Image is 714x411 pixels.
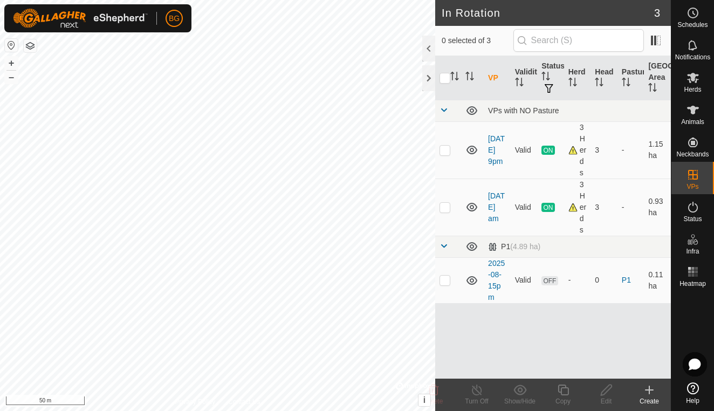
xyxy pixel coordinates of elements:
th: Validity [511,56,538,100]
th: Head [591,56,617,100]
h2: In Rotation [442,6,654,19]
span: Herds [684,86,701,93]
div: P1 [488,242,540,251]
p-sorticon: Activate to sort [595,79,603,88]
th: Status [537,56,564,100]
td: Valid [511,121,538,179]
span: Neckbands [676,151,709,157]
span: Schedules [677,22,708,28]
div: 3 Herds [568,122,587,179]
td: 0.11 ha [644,257,671,303]
div: Copy [541,396,585,406]
p-sorticon: Activate to sort [450,73,459,82]
img: Gallagher Logo [13,9,148,28]
span: (4.89 ha) [510,242,540,251]
p-sorticon: Activate to sort [465,73,474,82]
button: Reset Map [5,39,18,52]
a: P1 [622,276,631,284]
td: 1.15 ha [644,121,671,179]
div: Edit [585,396,628,406]
span: Help [686,398,699,404]
a: [DATE] am [488,191,505,223]
span: ON [541,146,554,155]
a: [DATE] 9pm [488,134,505,166]
span: 3 [654,5,660,21]
span: Heatmap [679,280,706,287]
div: 3 Herds [568,179,587,236]
th: Pasture [617,56,644,100]
p-sorticon: Activate to sort [515,79,524,88]
td: - [617,121,644,179]
p-sorticon: Activate to sort [568,79,577,88]
td: - [617,179,644,236]
a: Contact Us [228,397,260,407]
td: Valid [511,257,538,303]
span: i [423,395,425,405]
button: Map Layers [24,39,37,52]
td: 0.93 ha [644,179,671,236]
div: - [568,275,587,286]
span: Notifications [675,54,710,60]
th: VP [484,56,511,100]
p-sorticon: Activate to sort [541,73,550,82]
button: + [5,57,18,70]
span: OFF [541,276,558,285]
span: 0 selected of 3 [442,35,513,46]
td: 3 [591,179,617,236]
a: Help [671,378,714,408]
button: – [5,71,18,84]
p-sorticon: Activate to sort [622,79,630,88]
span: Status [683,216,702,222]
span: Animals [681,119,704,125]
td: 3 [591,121,617,179]
td: Valid [511,179,538,236]
th: Herd [564,56,591,100]
td: 0 [591,257,617,303]
a: Privacy Policy [175,397,216,407]
span: VPs [686,183,698,190]
p-sorticon: Activate to sort [648,85,657,93]
input: Search (S) [513,29,644,52]
div: VPs with NO Pasture [488,106,667,115]
th: [GEOGRAPHIC_DATA] Area [644,56,671,100]
span: Infra [686,248,699,255]
button: i [418,394,430,406]
div: Show/Hide [498,396,541,406]
span: ON [541,203,554,212]
div: Create [628,396,671,406]
span: BG [169,13,180,24]
div: Turn Off [455,396,498,406]
a: 2025-08-15pm [488,259,505,302]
